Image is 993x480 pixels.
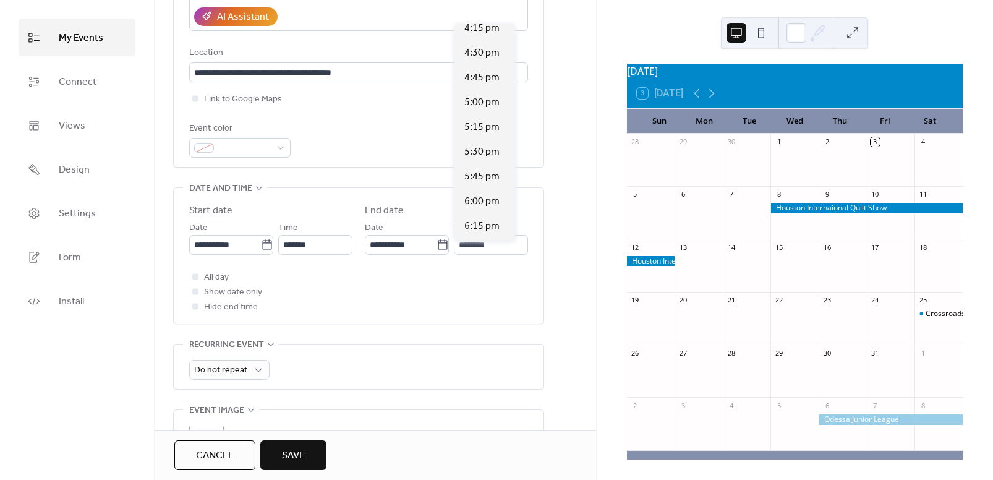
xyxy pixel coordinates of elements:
[189,426,224,460] div: ;
[678,190,688,199] div: 6
[59,116,85,135] span: Views
[682,109,727,134] div: Mon
[464,145,500,160] span: 5:30 pm
[631,190,640,199] div: 5
[464,194,500,209] span: 6:00 pm
[772,109,817,134] div: Wed
[365,221,383,236] span: Date
[19,62,135,100] a: Connect
[19,194,135,232] a: Settings
[204,92,282,107] span: Link to Google Maps
[278,221,298,236] span: Time
[464,21,500,36] span: 4:15 pm
[189,403,244,418] span: Event image
[189,46,526,61] div: Location
[464,169,500,184] span: 5:45 pm
[822,348,832,358] div: 30
[678,348,688,358] div: 27
[204,270,229,285] span: All day
[189,121,288,136] div: Event color
[727,190,736,199] div: 7
[464,46,500,61] span: 4:30 pm
[871,190,880,199] div: 10
[914,309,963,319] div: Crossroads of Texas Festival
[59,28,103,48] span: My Events
[365,204,404,218] div: End date
[19,238,135,276] a: Form
[871,137,880,147] div: 3
[19,282,135,320] a: Install
[678,401,688,410] div: 3
[631,242,640,252] div: 12
[774,190,783,199] div: 8
[822,137,832,147] div: 2
[822,401,832,410] div: 6
[189,204,232,218] div: Start date
[774,401,783,410] div: 5
[727,137,736,147] div: 30
[774,296,783,305] div: 22
[727,109,772,134] div: Tue
[282,448,305,463] span: Save
[464,71,500,85] span: 4:45 pm
[454,221,474,236] span: Time
[918,190,927,199] div: 11
[819,414,963,425] div: Odessa Junior League
[863,109,908,134] div: Fri
[822,296,832,305] div: 23
[774,137,783,147] div: 1
[637,109,682,134] div: Sun
[871,242,880,252] div: 17
[59,204,96,223] span: Settings
[204,285,262,300] span: Show date only
[727,296,736,305] div: 21
[918,401,927,410] div: 8
[727,348,736,358] div: 28
[19,19,135,56] a: My Events
[627,64,963,79] div: [DATE]
[59,292,84,311] span: Install
[871,348,880,358] div: 31
[204,300,258,315] span: Hide end time
[189,181,252,196] span: Date and time
[19,106,135,144] a: Views
[774,242,783,252] div: 15
[727,242,736,252] div: 14
[871,296,880,305] div: 24
[194,7,278,26] button: AI Assistant
[59,160,90,179] span: Design
[908,109,953,134] div: Sat
[822,242,832,252] div: 16
[678,137,688,147] div: 29
[770,203,963,213] div: Houston Internaional Quilt Show
[822,190,832,199] div: 9
[918,137,927,147] div: 4
[260,440,326,470] button: Save
[918,296,927,305] div: 25
[774,348,783,358] div: 29
[918,348,927,358] div: 1
[189,221,208,236] span: Date
[217,10,269,25] div: AI Assistant
[174,440,255,470] button: Cancel
[189,338,264,353] span: Recurring event
[678,296,688,305] div: 20
[196,448,234,463] span: Cancel
[678,242,688,252] div: 13
[871,401,880,410] div: 7
[817,109,863,134] div: Thu
[19,150,135,188] a: Design
[464,120,500,135] span: 5:15 pm
[627,256,675,267] div: Houston Internaional Quilt Show
[727,401,736,410] div: 4
[631,137,640,147] div: 28
[194,362,247,379] span: Do not repeat
[59,72,96,92] span: Connect
[631,296,640,305] div: 19
[59,248,81,267] span: Form
[464,95,500,110] span: 5:00 pm
[631,401,640,410] div: 2
[464,219,500,234] span: 6:15 pm
[918,242,927,252] div: 18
